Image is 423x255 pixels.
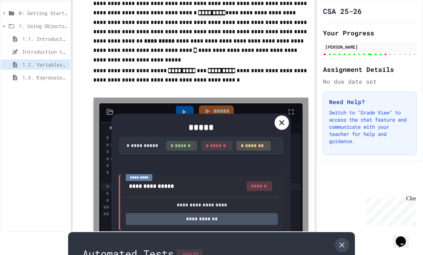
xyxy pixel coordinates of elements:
[19,22,67,30] span: 1. Using Objects and Methods
[325,44,414,50] div: [PERSON_NAME]
[323,64,417,74] h2: Assignment Details
[363,195,416,226] iframe: chat widget
[22,61,67,68] span: 1.2. Variables and Data Types
[393,226,416,248] iframe: chat widget
[323,28,417,38] h2: Your Progress
[22,48,67,55] span: Introduction to Algorithms, Programming, and Compilers
[19,9,67,17] span: 0: Getting Started
[329,98,410,106] h3: Need Help?
[22,35,67,43] span: 1.1. Introduction to Algorithms, Programming, and Compilers
[329,109,410,145] p: Switch to "Grade View" to access the chat feature and communicate with your teacher for help and ...
[22,74,67,81] span: 1.3. Expressions and Output [New]
[3,3,49,45] div: Chat with us now!Close
[323,77,417,86] div: No due date set
[323,6,362,16] h1: CSA 25-26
